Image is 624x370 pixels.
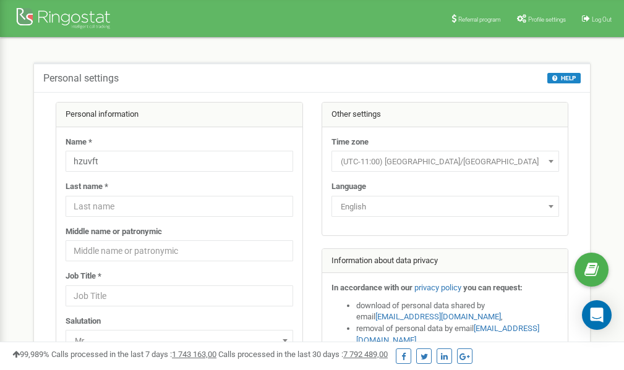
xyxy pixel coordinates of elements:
div: Personal information [56,103,302,127]
label: Salutation [66,316,101,327]
a: privacy policy [414,283,461,292]
span: Referral program [458,16,501,23]
a: [EMAIL_ADDRESS][DOMAIN_NAME] [375,312,501,321]
label: Name * [66,137,92,148]
div: Information about data privacy [322,249,568,274]
span: 99,989% [12,350,49,359]
li: removal of personal data by email , [356,323,559,346]
span: Calls processed in the last 30 days : [218,350,388,359]
div: Other settings [322,103,568,127]
span: Profile settings [528,16,566,23]
u: 7 792 489,00 [343,350,388,359]
h5: Personal settings [43,73,119,84]
button: HELP [547,73,581,83]
label: Last name * [66,181,108,193]
label: Time zone [331,137,369,148]
input: Job Title [66,285,293,306]
div: Open Intercom Messenger [582,300,612,330]
label: Middle name or patronymic [66,226,162,238]
span: (UTC-11:00) Pacific/Midway [336,153,555,170]
span: Log Out [592,16,612,23]
input: Last name [66,196,293,217]
span: Mr. [66,330,293,351]
input: Name [66,151,293,172]
span: Mr. [70,332,289,350]
span: English [331,196,559,217]
li: download of personal data shared by email , [356,300,559,323]
span: Calls processed in the last 7 days : [51,350,216,359]
input: Middle name or patronymic [66,240,293,261]
span: (UTC-11:00) Pacific/Midway [331,151,559,172]
span: English [336,198,555,216]
strong: you can request: [463,283,523,292]
u: 1 743 163,00 [172,350,216,359]
label: Language [331,181,366,193]
label: Job Title * [66,271,101,282]
strong: In accordance with our [331,283,412,292]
